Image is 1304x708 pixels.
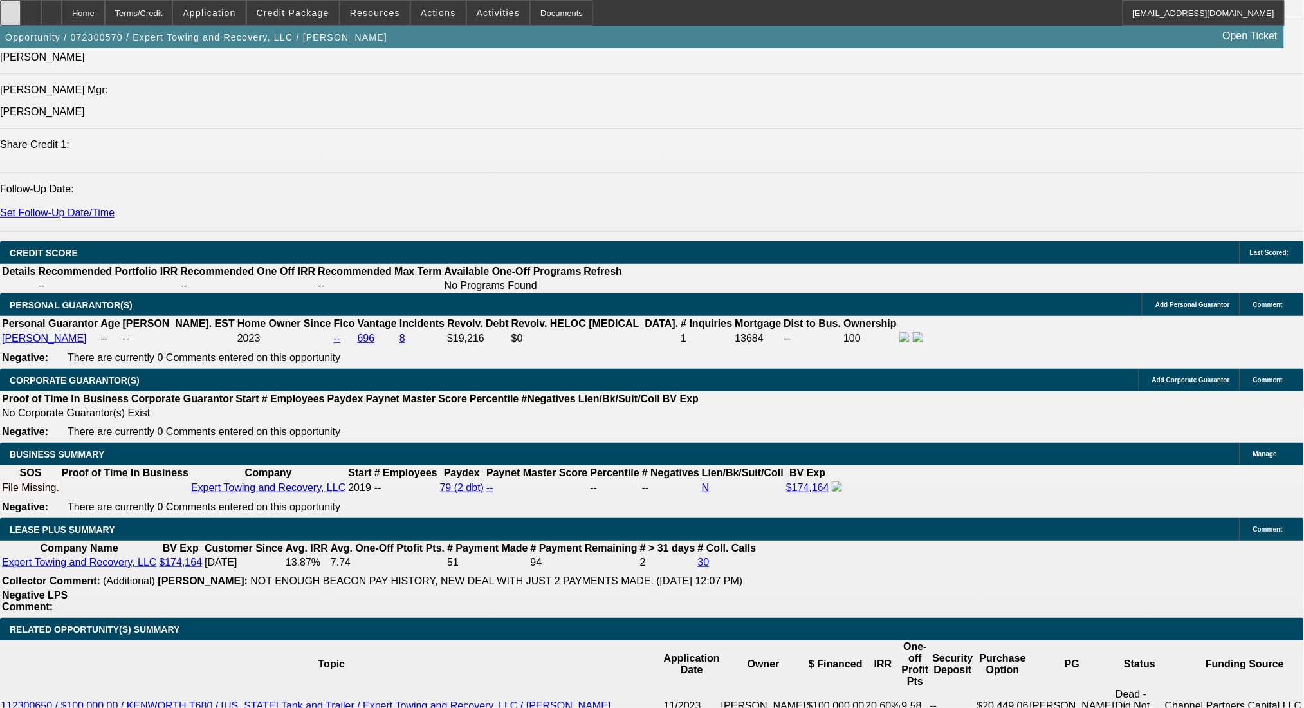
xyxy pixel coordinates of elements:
[1253,451,1277,458] span: Manage
[2,318,98,329] b: Personal Guarantor
[173,1,245,25] button: Application
[204,556,284,569] td: [DATE]
[721,640,807,688] th: Owner
[511,318,679,329] b: Revolv. HELOC [MEDICAL_DATA].
[286,543,328,554] b: Avg. IRR
[2,575,100,586] b: Collector Comment:
[1,265,36,278] th: Details
[2,333,87,344] a: [PERSON_NAME]
[131,393,233,404] b: Corporate Guarantor
[421,8,456,18] span: Actions
[366,393,467,404] b: Paynet Master Score
[237,318,331,329] b: Home Owner Since
[735,318,782,329] b: Mortgage
[10,248,78,258] span: CREDIT SCORE
[642,482,699,494] div: --
[1152,377,1230,384] span: Add Corporate Guarantor
[901,640,930,688] th: One-off Profit Pts
[440,482,484,493] a: 79 (2 dbt)
[446,556,528,569] td: 51
[262,393,325,404] b: # Employees
[61,467,189,480] th: Proof of Time In Business
[374,482,381,493] span: --
[865,640,901,688] th: IRR
[1218,25,1283,47] a: Open Ticket
[530,556,638,569] td: 94
[179,279,316,292] td: --
[68,352,340,363] span: There are currently 0 Comments entered on this opportunity
[477,8,520,18] span: Activities
[100,331,120,346] td: --
[642,467,699,478] b: # Negatives
[444,279,582,292] td: No Programs Found
[2,482,59,494] div: File Missing.
[977,640,1029,688] th: Purchase Option
[2,501,48,512] b: Negative:
[68,501,340,512] span: There are currently 0 Comments entered on this opportunity
[374,467,437,478] b: # Employees
[680,331,733,346] td: 1
[68,426,340,437] span: There are currently 0 Comments entered on this opportunity
[591,482,639,494] div: --
[843,331,897,346] td: 100
[245,467,292,478] b: Company
[1029,640,1116,688] th: PG
[257,8,329,18] span: Credit Package
[10,375,140,386] span: CORPORATE GUARANTOR(S)
[163,543,199,554] b: BV Exp
[789,467,825,478] b: BV Exp
[447,318,509,329] b: Revolv. Debt
[663,640,721,688] th: Application Date
[158,575,248,586] b: [PERSON_NAME]:
[786,482,829,493] a: $174,164
[1253,526,1283,533] span: Comment
[486,482,493,493] a: --
[1253,301,1283,308] span: Comment
[1,407,704,420] td: No Corporate Guarantor(s) Exist
[470,393,519,404] b: Percentile
[191,482,345,493] a: Expert Towing and Recovery, LLC
[2,590,68,612] b: Negative LPS Comment:
[444,467,480,478] b: Paydex
[2,557,156,568] a: Expert Towing and Recovery, LLC
[340,1,410,25] button: Resources
[347,481,372,495] td: 2019
[698,557,710,568] a: 30
[2,426,48,437] b: Negative:
[522,393,576,404] b: #Negatives
[486,467,587,478] b: Paynet Master Score
[159,557,202,568] a: $174,164
[447,543,528,554] b: # Payment Made
[37,279,178,292] td: --
[511,331,679,346] td: $0
[205,543,283,554] b: Customer Since
[122,331,235,346] td: --
[1116,640,1165,688] th: Status
[10,449,104,460] span: BUSINESS SUMMARY
[247,1,339,25] button: Credit Package
[10,525,115,535] span: LEASE PLUS SUMMARY
[807,640,865,688] th: $ Financed
[399,333,405,344] a: 8
[591,467,639,478] b: Percentile
[913,332,923,342] img: linkedin-icon.png
[640,543,695,554] b: # > 31 days
[5,32,387,42] span: Opportunity / 072300570 / Expert Towing and Recovery, LLC / [PERSON_NAME]
[330,556,445,569] td: 7.74
[331,543,445,554] b: Avg. One-Off Ptofit Pts.
[531,543,638,554] b: # Payment Remaining
[444,265,582,278] th: Available One-Off Programs
[578,393,660,404] b: Lien/Bk/Suit/Coll
[285,556,329,569] td: 13.87%
[784,331,842,346] td: --
[2,352,48,363] b: Negative:
[10,624,179,635] span: RELATED OPPORTUNITY(S) SUMMARY
[467,1,530,25] button: Activities
[735,331,782,346] td: 13684
[702,467,784,478] b: Lien/Bk/Suit/Coll
[10,300,133,310] span: PERSONAL GUARANTOR(S)
[179,265,316,278] th: Recommended One Off IRR
[235,393,259,404] b: Start
[930,640,977,688] th: Security Deposit
[237,333,261,344] span: 2023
